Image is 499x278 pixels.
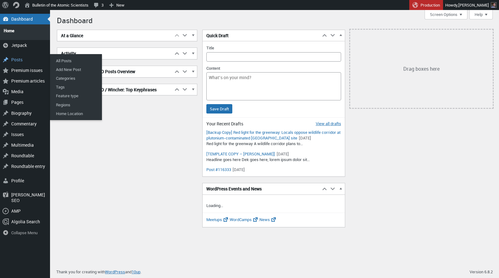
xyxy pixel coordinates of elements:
span: Quick Draft [206,33,229,39]
a: All Posts [52,56,102,65]
a: WordCamps [230,217,259,222]
label: Content [206,65,220,71]
h2: [PERSON_NAME] SEO / Wincher: Top Keyphrases [57,84,173,95]
time: [DATE] [233,167,245,172]
p: Thank you for creating with and . [56,269,141,275]
a: Feature type [52,91,102,100]
input: Save Draft [206,104,232,114]
h2: Activity [57,48,173,59]
p: Red light for the greenway A wildlife corridor plans to… [206,141,341,147]
a: Meetups [206,217,229,222]
a: Home Location [52,109,102,118]
h1: Dashboard [57,13,493,27]
p: Loading… [203,199,345,209]
span: [PERSON_NAME] [458,2,489,8]
button: Screen Options [425,10,467,19]
h2: At a Glance [57,30,173,41]
h2: [PERSON_NAME] SEO Posts Overview [57,66,173,77]
a: Add New Post [52,65,102,74]
a: 10up [132,269,140,275]
a: Edit “[Backup Copy] Red light for the greenway: Locals oppose wildlife corridor at plutonium-cont... [206,129,340,141]
a: Edit “Post #116333” [206,167,231,172]
h2: Your Recent Drafts [206,121,341,127]
label: Title [206,45,214,51]
a: News [260,217,277,222]
p: | | [203,213,345,227]
a: View all drafts [316,121,341,126]
p: Headline goes here Dek goes here, lorem ipsum dolor sit… [206,157,341,163]
a: WordPress [105,269,125,275]
a: Edit “[TEMPLATE COPY – FRANÇOIS]” [206,151,275,157]
p: Version 6.8.2 [470,269,493,275]
time: [DATE] [299,135,311,141]
h2: WordPress Events and News [203,183,320,195]
a: Regions [52,100,102,109]
button: Help [469,10,493,19]
a: Categories [52,74,102,83]
a: Tags [52,83,102,91]
time: [DATE] [277,151,289,157]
